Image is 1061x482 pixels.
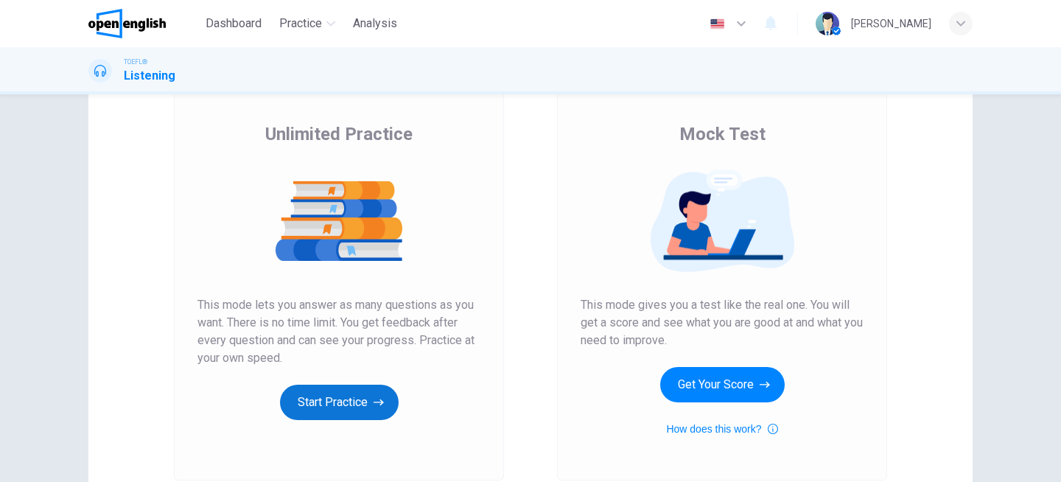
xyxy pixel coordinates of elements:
span: Practice [279,15,322,32]
span: TOEFL® [124,57,147,67]
button: Start Practice [280,385,399,420]
div: [PERSON_NAME] [851,15,931,32]
span: This mode gives you a test like the real one. You will get a score and see what you are good at a... [581,296,864,349]
button: Get Your Score [660,367,785,402]
button: Analysis [347,10,403,37]
img: en [708,18,726,29]
button: How does this work? [666,420,777,438]
span: This mode lets you answer as many questions as you want. There is no time limit. You get feedback... [197,296,480,367]
span: Unlimited Practice [265,122,413,146]
button: Dashboard [200,10,267,37]
span: Dashboard [206,15,262,32]
span: Analysis [353,15,397,32]
img: Profile picture [816,12,839,35]
button: Practice [273,10,341,37]
img: OpenEnglish logo [88,9,166,38]
a: OpenEnglish logo [88,9,200,38]
h1: Listening [124,67,175,85]
span: Mock Test [679,122,766,146]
